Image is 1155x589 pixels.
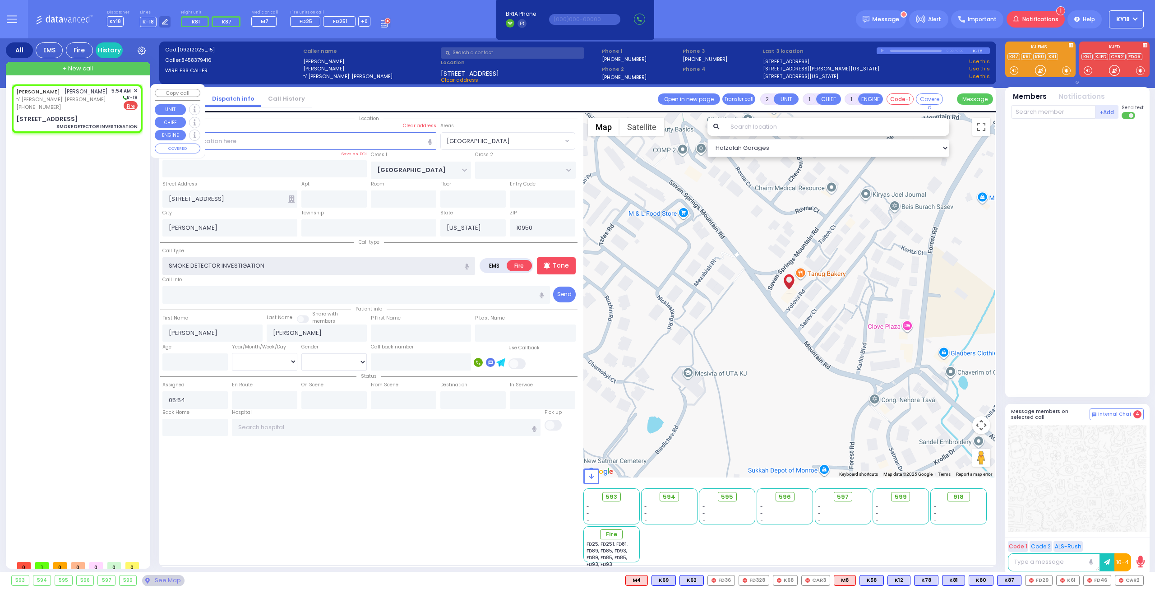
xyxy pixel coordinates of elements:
[441,69,499,76] span: [STREET_ADDRESS]
[553,287,576,302] button: Send
[773,575,798,586] div: K68
[972,416,990,434] button: Map camera controls
[972,118,990,136] button: Toggle fullscreen view
[997,575,1021,586] div: K87
[440,181,451,188] label: Floor
[508,344,540,352] label: Use Callback
[440,122,454,130] label: Areas
[205,94,261,103] a: Dispatch info
[96,42,123,58] a: History
[818,517,821,524] span: -
[165,67,300,74] label: WIRELESS CALLER
[356,373,381,380] span: Status
[942,575,965,586] div: BLS
[134,87,138,95] span: ✕
[1022,15,1058,23] span: Notifications
[162,315,188,322] label: First Name
[107,562,121,569] span: 0
[619,118,664,136] button: Show satellite imagery
[834,575,856,586] div: ALS KJ
[333,18,347,25] span: FD251
[16,96,108,103] span: ר' [PERSON_NAME]' [PERSON_NAME]
[232,409,252,416] label: Hospital
[165,46,300,54] label: Cad:
[549,14,620,25] input: (000)000-00000
[679,575,704,586] div: BLS
[16,103,61,111] span: [PHONE_NUMBER]
[702,503,705,510] span: -
[1109,53,1126,60] a: CAR2
[261,18,268,25] span: M7
[707,575,735,586] div: FD36
[1115,575,1144,586] div: CAR2
[1094,53,1108,60] a: KJFD
[651,575,676,586] div: K69
[969,73,990,80] a: Use this
[222,18,231,25] span: K87
[711,578,716,583] img: red-radio-icon.svg
[887,575,910,586] div: K12
[934,517,984,524] div: -
[12,575,29,585] div: 593
[111,88,131,94] span: 5:54 AM
[1122,111,1136,120] label: Turn off text
[1058,92,1105,102] button: Notifications
[702,517,705,524] span: -
[192,18,200,25] span: K81
[506,10,536,18] span: BRIA Phone
[663,492,675,501] span: 594
[181,56,212,64] span: 8458379416
[177,46,215,53] span: [09212025_15]
[507,260,532,271] label: Fire
[261,94,312,103] a: Call History
[743,578,747,583] img: red-radio-icon.svg
[625,575,648,586] div: ALS
[997,575,1021,586] div: BLS
[303,65,438,73] label: [PERSON_NAME]
[1127,53,1142,60] a: FD46
[969,575,993,586] div: K80
[763,73,838,80] a: [STREET_ADDRESS][US_STATE]
[140,17,157,27] span: K-18
[301,209,324,217] label: Township
[679,575,704,586] div: K62
[1056,575,1080,586] div: K61
[440,209,453,217] label: State
[1092,413,1096,417] img: comment-alt.png
[440,381,467,389] label: Destination
[98,575,115,585] div: 597
[1011,408,1090,420] h5: Message members on selected call
[1008,541,1028,552] button: Code 1
[441,133,563,149] span: BLOOMING GROVE
[725,118,950,136] input: Search location
[162,209,172,217] label: City
[155,130,186,141] button: ENGINE
[859,575,884,586] div: K58
[587,510,589,517] span: -
[371,181,384,188] label: Room
[17,562,31,569] span: 0
[1122,104,1144,111] span: Send text
[162,181,197,188] label: Street Address
[89,562,103,569] span: 0
[859,575,884,586] div: BLS
[602,47,679,55] span: Phone 1
[127,103,135,110] u: Fire
[602,74,647,80] label: [PHONE_NUMBER]
[914,575,938,586] div: BLS
[587,541,636,568] div: FD25, FD251, FD81, FD89, FD85, FD93, FD89, FD85, FD85, FD93, FD93
[162,276,182,283] label: Call Info
[1030,541,1052,552] button: Code 2
[721,492,733,501] span: 595
[1114,553,1131,571] button: 10-4
[1079,45,1150,51] label: KJFD
[121,94,138,101] span: K-18
[300,18,312,25] span: FD25
[162,132,437,149] input: Search location here
[969,58,990,65] a: Use this
[301,343,319,351] label: Gender
[447,137,510,146] span: [GEOGRAPHIC_DATA]
[56,123,138,130] div: SMOKE DETECTOR INVESTIGATION
[232,381,253,389] label: En Route
[816,93,841,105] button: CHIEF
